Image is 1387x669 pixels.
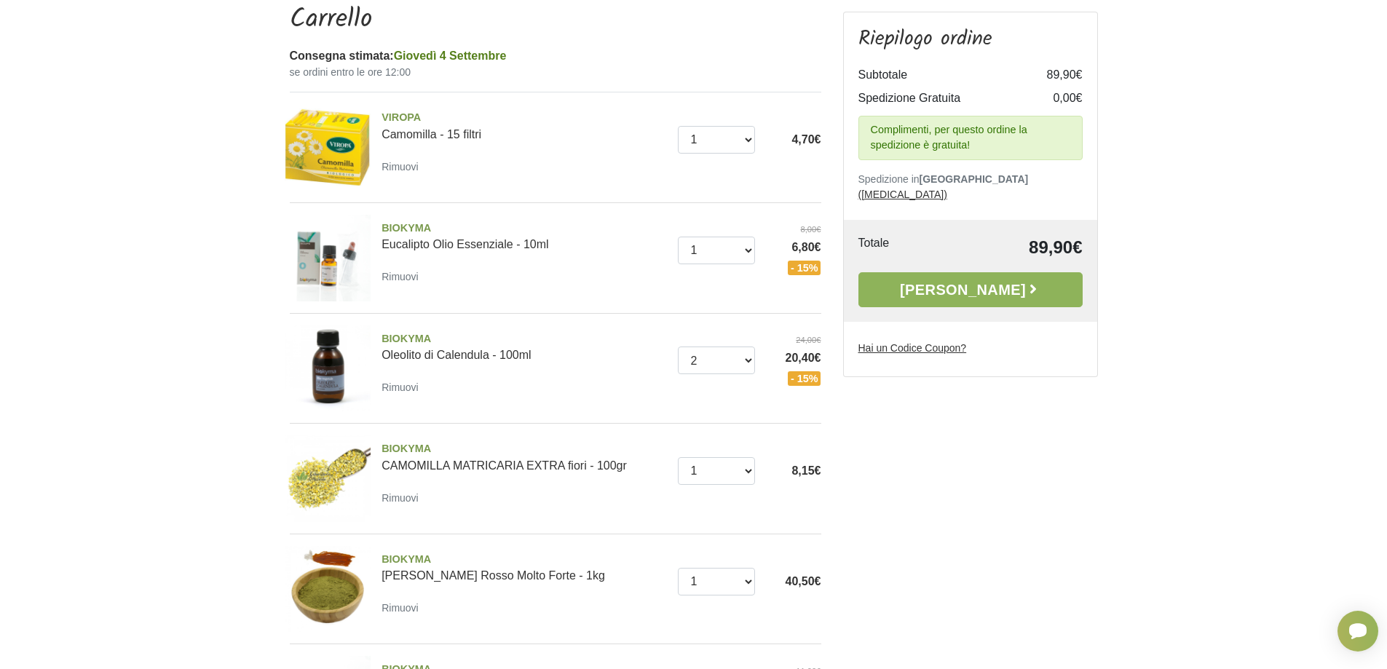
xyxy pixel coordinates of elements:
[382,267,424,285] a: Rimuovi
[382,441,667,472] a: BIOKYMACAMOMILLA MATRICARIA EXTRA fiori - 100gr
[1337,611,1378,652] iframe: Smartsupp widget button
[858,272,1083,307] a: [PERSON_NAME]
[382,221,667,237] span: BIOKYMA
[382,110,667,126] span: VIROPA
[382,441,667,457] span: BIOKYMA
[858,27,1083,52] h3: Riepilogo ordine
[788,261,821,275] span: - 15%
[382,598,424,617] a: Rimuovi
[394,50,507,62] span: Giovedì 4 Settembre
[290,4,821,36] h1: Carrello
[285,215,371,301] img: Eucalipto Olio Essenziale - 10ml
[766,349,821,367] span: 20,40€
[382,602,419,614] small: Rimuovi
[382,331,667,362] a: BIOKYMAOleolito di Calendula - 100ml
[858,87,1024,110] td: Spedizione Gratuita
[285,435,371,522] img: CAMOMILLA MATRICARIA EXTRA fiori - 100gr
[786,575,821,587] span: 40,50€
[1024,63,1083,87] td: 89,90€
[791,464,821,477] span: 8,15€
[382,381,419,393] small: Rimuovi
[290,47,821,65] div: Consegna stimata:
[382,488,424,507] a: Rimuovi
[858,341,967,356] label: Hai un Codice Coupon?
[941,234,1083,261] td: 89,90€
[920,173,1029,185] b: [GEOGRAPHIC_DATA]
[858,189,947,200] a: ([MEDICAL_DATA])
[382,221,667,251] a: BIOKYMAEucalipto Olio Essenziale - 10ml
[788,371,821,386] span: - 15%
[791,133,821,146] span: 4,70€
[382,552,667,582] a: BIOKYMA[PERSON_NAME] Rosso Molto Forte - 1kg
[382,492,419,504] small: Rimuovi
[1024,87,1083,110] td: 0,00€
[290,65,821,80] small: se ordini entro le ore 12:00
[858,172,1083,202] p: Spedizione in
[285,325,371,412] img: Oleolito di Calendula - 100ml
[766,334,821,347] del: 24,00€
[382,110,667,140] a: VIROPACamomilla - 15 filtri
[382,161,419,173] small: Rimuovi
[382,378,424,396] a: Rimuovi
[382,157,424,175] a: Rimuovi
[382,331,667,347] span: BIOKYMA
[766,239,821,256] span: 6,80€
[858,63,1024,87] td: Subtotale
[382,552,667,568] span: BIOKYMA
[858,116,1083,160] div: Complimenti, per questo ordine la spedizione è gratuita!
[858,234,941,261] td: Totale
[766,223,821,236] del: 8,00€
[285,104,371,191] img: Camomilla - 15 filtri
[382,271,419,282] small: Rimuovi
[285,546,371,633] img: Henné Rosso Molto Forte - 1kg
[858,342,967,354] u: Hai un Codice Coupon?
